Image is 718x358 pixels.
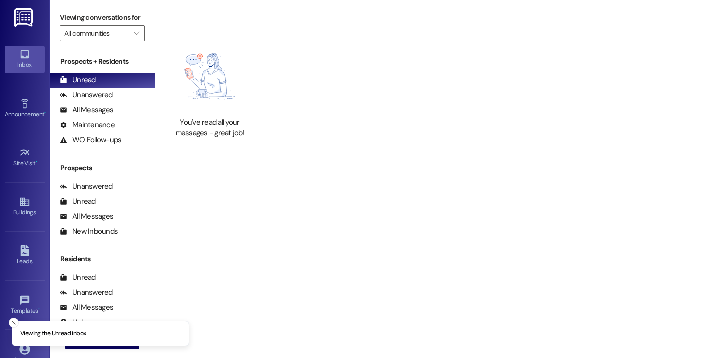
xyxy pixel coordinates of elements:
[50,163,155,173] div: Prospects
[134,29,139,37] i: 
[38,306,40,313] span: •
[9,318,19,328] button: Close toast
[60,211,113,222] div: All Messages
[5,46,45,73] a: Inbox
[60,10,145,25] label: Viewing conversations for
[60,287,113,298] div: Unanswered
[5,193,45,220] a: Buildings
[60,196,96,207] div: Unread
[14,8,35,27] img: ResiDesk Logo
[60,181,113,192] div: Unanswered
[60,272,96,283] div: Unread
[5,144,45,171] a: Site Visit •
[60,105,113,115] div: All Messages
[60,302,113,313] div: All Messages
[50,254,155,264] div: Residents
[44,109,46,116] span: •
[64,25,129,41] input: All communities
[20,329,86,338] p: Viewing the Unread inbox
[166,117,254,139] div: You've read all your messages - great job!
[166,40,254,112] img: empty-state
[36,158,37,165] span: •
[60,90,113,100] div: Unanswered
[5,292,45,319] a: Templates •
[50,56,155,67] div: Prospects + Residents
[5,242,45,269] a: Leads
[60,226,118,237] div: New Inbounds
[60,120,115,130] div: Maintenance
[60,135,121,145] div: WO Follow-ups
[60,75,96,85] div: Unread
